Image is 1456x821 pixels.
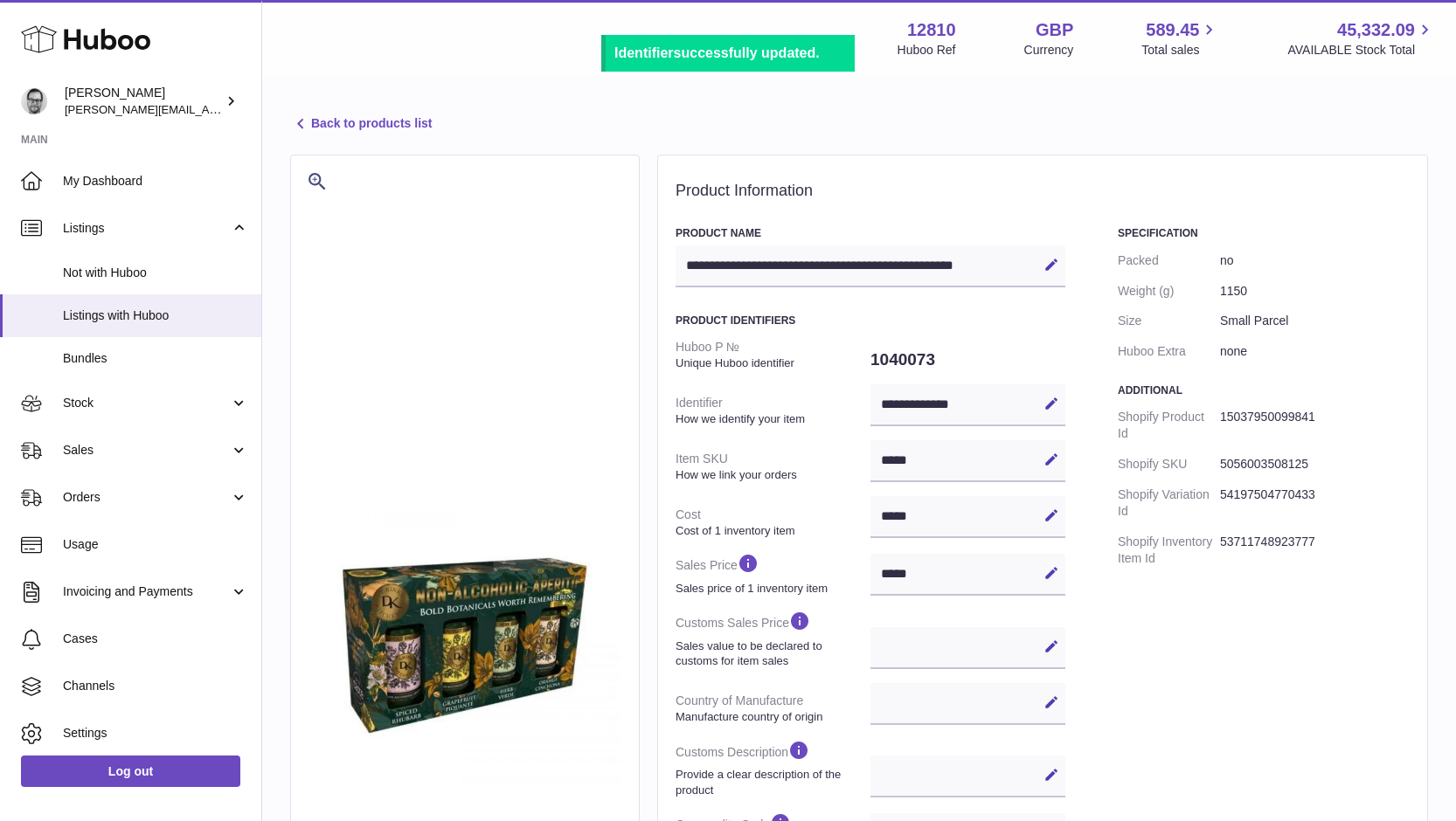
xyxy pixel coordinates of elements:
dd: 1040073 [870,342,1065,378]
span: Orders [63,489,230,506]
strong: Sales value to be declared to customs for item sales [676,638,866,669]
a: 45,332.09 AVAILABLE Stock Total [1287,18,1435,59]
dd: 1150 [1220,276,1410,307]
h3: Product Name [676,226,1065,240]
dt: Shopify Inventory Item Id [1118,527,1220,574]
span: Listings with Huboo [63,307,248,324]
dt: Customs Description [676,732,870,804]
strong: GBP [1036,18,1073,42]
span: Stock [63,395,230,411]
div: [PERSON_NAME] [65,85,222,118]
strong: How we identify your item [676,411,866,427]
dt: Size [1118,306,1220,336]
dt: Country of Manufacture [676,686,870,731]
img: 128101743678032.jpg [309,489,621,802]
span: Sales [63,442,230,459]
dt: Shopify SKU [1118,449,1220,479]
strong: 12810 [907,18,956,42]
img: alex@digidistiller.com [21,88,47,114]
a: 589.45 Total sales [1141,18,1219,59]
span: Not with Huboo [63,265,248,281]
div: Currency [1024,42,1074,59]
dd: 15037950099841 [1220,402,1410,449]
img: tab_keywords_by_traffic_grey.svg [174,101,188,115]
div: Domain: [DOMAIN_NAME] [45,45,192,59]
dt: Customs Sales Price [676,603,870,675]
div: Keywords by Traffic [193,103,295,114]
h3: Specification [1118,226,1410,240]
h2: Product Information [676,182,1410,201]
dd: no [1220,245,1410,276]
div: Huboo Ref [898,42,956,59]
strong: Sales price of 1 inventory item [676,581,866,597]
div: Domain Overview [66,103,156,114]
span: Channels [63,678,248,694]
a: Back to products list [290,114,432,135]
span: Cases [63,631,248,647]
dt: Huboo P № [676,332,870,377]
dt: Item SKU [676,444,870,489]
img: website_grey.svg [28,45,42,59]
span: AVAILABLE Stock Total [1287,42,1435,59]
h3: Product Identifiers [676,314,1065,328]
span: Invoicing and Payments [63,583,230,600]
div: v 4.0.25 [49,28,86,42]
span: 589.45 [1146,18,1199,42]
img: tab_domain_overview_orange.svg [47,101,61,115]
dd: 54197504770433 [1220,479,1410,527]
span: Usage [63,536,248,553]
span: Listings [63,220,230,237]
dt: Sales Price [676,545,870,603]
dd: none [1220,336,1410,367]
dt: Cost [676,500,870,545]
h3: Additional [1118,383,1410,397]
dt: Packed [1118,245,1220,276]
dt: Weight (g) [1118,276,1220,307]
span: Settings [63,725,248,742]
dd: 5056003508125 [1220,449,1410,479]
dt: Shopify Variation Id [1118,479,1220,527]
div: successfully updated. [614,44,846,63]
strong: How we link your orders [676,467,866,483]
span: My Dashboard [63,173,248,190]
strong: Manufacture country of origin [676,709,866,725]
strong: Cost of 1 inventory item [676,523,866,539]
dd: 53711748923777 [1220,527,1410,574]
dt: Huboo Extra [1118,336,1220,367]
span: Total sales [1141,42,1219,59]
dd: Small Parcel [1220,306,1410,336]
dt: Identifier [676,388,870,433]
strong: Unique Huboo identifier [676,355,866,371]
a: Log out [21,755,240,787]
span: 45,332.09 [1337,18,1415,42]
b: Identifier [614,45,674,60]
span: [PERSON_NAME][EMAIL_ADDRESS][DOMAIN_NAME] [65,102,350,116]
strong: Provide a clear description of the product [676,767,866,797]
img: logo_orange.svg [28,28,42,42]
dt: Shopify Product Id [1118,402,1220,449]
span: Bundles [63,350,248,367]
